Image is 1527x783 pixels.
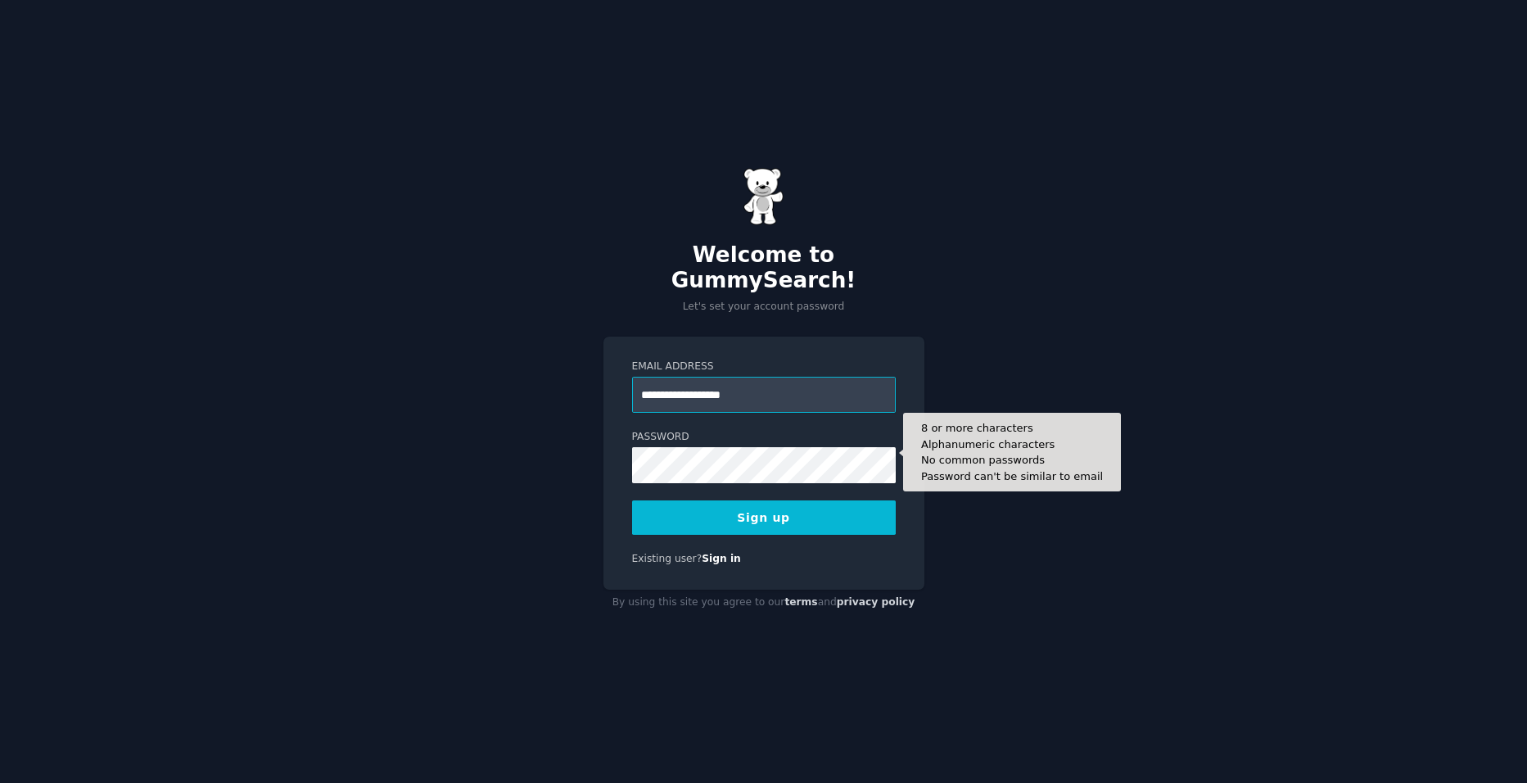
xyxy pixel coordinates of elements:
[702,553,741,564] a: Sign in
[603,590,924,616] div: By using this site you agree to our and
[837,596,915,608] a: privacy policy
[632,500,896,535] button: Sign up
[603,300,924,315] p: Let's set your account password
[743,168,784,225] img: Gummy Bear
[632,360,896,374] label: Email Address
[632,430,896,445] label: Password
[784,596,817,608] a: terms
[632,553,703,564] span: Existing user?
[603,242,924,294] h2: Welcome to GummySearch!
